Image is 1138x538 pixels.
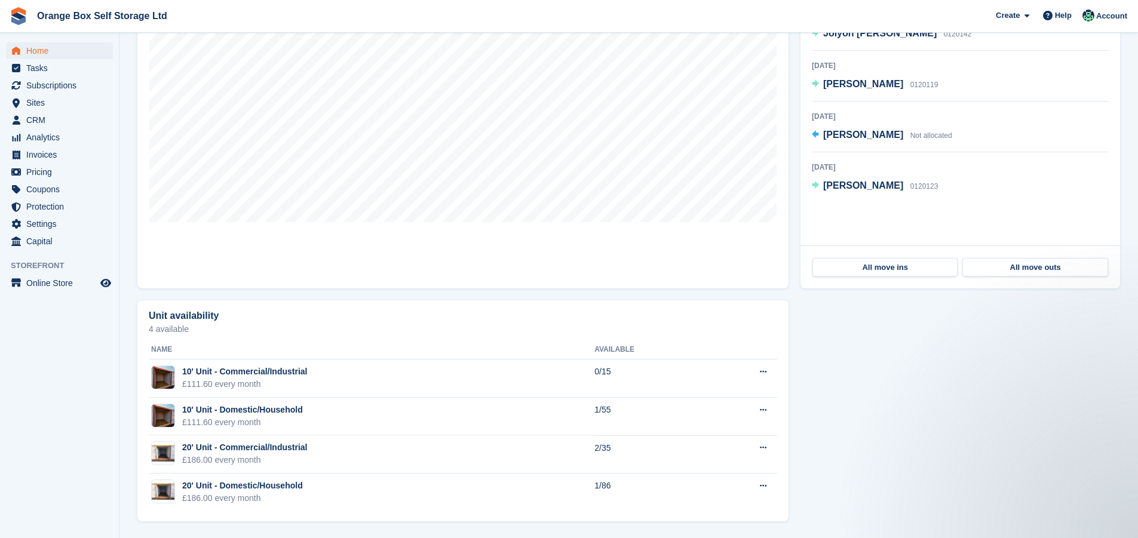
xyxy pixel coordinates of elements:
a: [PERSON_NAME] 0120123 [812,179,938,194]
span: Invoices [26,146,98,163]
span: Home [26,42,98,59]
span: Tasks [26,60,98,76]
a: menu [6,77,113,94]
th: Available [594,340,707,359]
p: 4 available [149,325,777,333]
div: £186.00 every month [182,492,303,505]
a: All move ins [812,258,958,277]
a: [PERSON_NAME] 0120119 [812,77,938,93]
span: Not allocated [910,131,952,140]
a: menu [6,233,113,250]
span: Coupons [26,181,98,198]
span: 0120119 [910,81,938,89]
div: [DATE] [812,162,1109,173]
div: £186.00 every month [182,454,308,466]
span: [PERSON_NAME] [823,180,903,190]
span: 0120142 [944,30,972,38]
td: 2/35 [594,435,707,474]
a: Jolyon [PERSON_NAME] 0120142 [812,26,971,42]
img: 345.JPG [152,445,174,462]
div: £111.60 every month [182,378,308,391]
td: 1/55 [594,398,707,436]
span: Create [996,10,1020,21]
div: [DATE] [812,60,1109,71]
div: 10' Unit - Domestic/Household [182,404,303,416]
a: menu [6,129,113,146]
a: menu [6,60,113,76]
h2: Unit availability [149,310,219,321]
div: £111.60 every month [182,416,303,429]
a: menu [6,146,113,163]
a: menu [6,198,113,215]
td: 1/86 [594,474,707,511]
a: menu [6,164,113,180]
a: menu [6,112,113,128]
span: CRM [26,112,98,128]
img: 10'%20Orange%20Box%20Open.jpg [152,404,174,428]
a: menu [6,275,113,291]
a: menu [6,181,113,198]
span: Settings [26,216,98,232]
th: Name [149,340,594,359]
span: 0120123 [910,182,938,190]
span: Help [1055,10,1072,21]
a: menu [6,42,113,59]
div: 10' Unit - Commercial/Industrial [182,365,308,378]
span: Storefront [11,260,119,272]
span: Pricing [26,164,98,180]
a: [PERSON_NAME] Not allocated [812,128,952,143]
a: menu [6,216,113,232]
span: Sites [26,94,98,111]
div: 20' Unit - Commercial/Industrial [182,441,308,454]
span: Capital [26,233,98,250]
a: Orange Box Self Storage Ltd [32,6,172,26]
span: Account [1096,10,1127,22]
span: Jolyon [PERSON_NAME] [823,28,937,38]
img: 345.JPG [152,483,174,500]
a: All move outs [962,258,1108,277]
span: [PERSON_NAME] [823,79,903,89]
span: [PERSON_NAME] [823,130,903,140]
a: menu [6,94,113,111]
td: 0/15 [594,359,707,398]
img: stora-icon-8386f47178a22dfd0bd8f6a31ec36ba5ce8667c1dd55bd0f319d3a0aa187defe.svg [10,7,27,25]
img: 10'%20Orange%20Box%20Open.jpg [152,365,174,389]
span: Protection [26,198,98,215]
span: Online Store [26,275,98,291]
img: Claire Mounsey [1082,10,1094,21]
div: [DATE] [812,111,1109,122]
span: Subscriptions [26,77,98,94]
a: Preview store [99,276,113,290]
span: Analytics [26,129,98,146]
div: 20' Unit - Domestic/Household [182,479,303,492]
